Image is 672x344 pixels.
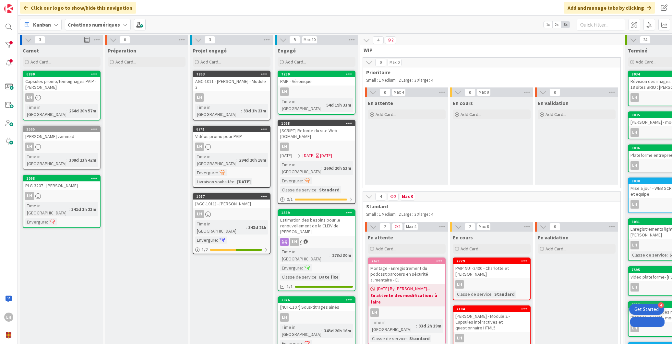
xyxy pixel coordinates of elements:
span: 1 / 2 [202,246,208,253]
div: 7730PAIP - Véronique [278,71,355,86]
div: Standard [408,335,431,342]
div: Estimation des besoins pour le renouvellement de la CLEIV de [PERSON_NAME] [278,216,355,236]
div: LH [455,334,464,342]
div: 1589 [281,211,355,215]
span: : [69,206,70,213]
span: : [302,264,303,271]
div: Max 4 [406,225,416,228]
p: Small : 1 Medium : 2 Large : 3 Xlarge : 4 [366,212,614,217]
span: 0 [379,88,390,96]
div: LH [453,334,530,342]
div: 7863AGC-1011 - [PERSON_NAME] - Module 3 [193,71,270,91]
span: : [407,335,408,342]
div: Max 4 [394,91,404,94]
span: 2 [388,193,399,201]
span: 3x [561,21,570,28]
a: 1589Estimation des besoins pour le renouvellement de la CLEIV de [PERSON_NAME]LHTime in [GEOGRAPH... [278,209,355,291]
div: 1589Estimation des besoins pour le renouvellement de la CLEIV de [PERSON_NAME] [278,210,355,236]
div: Time in [GEOGRAPHIC_DATA] [280,161,321,175]
div: Envergure [25,218,47,225]
div: Envergure [280,264,302,271]
div: Time in [GEOGRAPHIC_DATA] [280,248,330,262]
div: 54d 19h 33m [325,101,353,109]
div: LH [23,192,100,200]
span: 1x [544,21,552,28]
div: 1565 [23,126,100,132]
div: 1/2 [193,246,270,254]
div: LH [193,210,270,218]
div: LH [193,93,270,102]
span: 3 [34,36,45,44]
div: PAIP NUT-2400 - Charlotte et [PERSON_NAME] [453,264,530,278]
div: [NUT-1107] Sous-titrages ainés [278,303,355,311]
a: 1077[AGC-1011] - [PERSON_NAME]LHTime in [GEOGRAPHIC_DATA]:343d 21hEnvergure:1/2 [193,193,270,254]
span: En validation [538,100,569,106]
div: 7863 [196,72,270,76]
span: 2x [552,21,561,28]
b: Créations numériques [68,21,120,28]
div: 6741 [193,126,270,132]
img: avatar [4,331,13,340]
span: Terminé [628,47,647,54]
span: 4 [375,193,386,201]
div: 7104[PERSON_NAME] - Module 2 - Capsules intéractives et questionnaire HTML5 [453,306,530,332]
span: Add Card... [30,59,51,65]
div: 343d 21h [247,224,268,231]
div: Time in [GEOGRAPHIC_DATA] [25,202,69,216]
div: 6890 [23,71,100,77]
a: 7863AGC-1011 - [PERSON_NAME] - Module 3LHTime in [GEOGRAPHIC_DATA]:33d 1h 23m [193,71,270,120]
span: 5 [289,36,300,44]
div: 7730 [281,72,355,76]
span: 0 [119,36,130,44]
div: 1077 [193,194,270,200]
div: 1565[PERSON_NAME] zammad [23,126,100,141]
span: 0 / 1 [287,196,293,203]
div: LH [25,93,34,102]
div: 1565 [26,127,100,132]
span: 2 [392,223,403,231]
span: Add Card... [461,246,481,252]
span: 2 [464,223,475,231]
span: : [492,291,493,298]
a: 6741Vidéos promo pour PAIPLHTime in [GEOGRAPHIC_DATA]:294d 20h 18mEnvergure:Livraison souhaitée:[... [193,126,270,188]
div: 6741Vidéos promo pour PAIP [193,126,270,141]
div: 7863 [193,71,270,77]
a: 1565[PERSON_NAME] zammadLHTime in [GEOGRAPHIC_DATA]:308d 23h 42m [23,126,101,170]
div: Time in [GEOGRAPHIC_DATA] [25,153,66,167]
div: LH [278,313,355,322]
div: Classe de service [280,273,317,281]
div: 7730 [278,71,355,77]
span: 0 [464,88,475,96]
span: Prioritaire [366,69,612,75]
div: [SCRIPT] Refonte du site Web [DOMAIN_NAME] [278,126,355,141]
div: 341d 1h 23m [70,206,98,213]
div: Envergure [280,177,302,184]
span: Projet engagé [193,47,227,54]
div: 1077[AGC-1011] - [PERSON_NAME] [193,194,270,208]
div: Time in [GEOGRAPHIC_DATA] [25,104,66,118]
div: 160d 20h 53m [322,165,353,172]
span: Add Card... [461,111,481,117]
span: [DATE] By [PERSON_NAME]... [377,285,430,292]
div: Capsules promo/témoignages PAIP - [PERSON_NAME] [23,77,100,91]
div: PAIP - Véronique [278,77,355,86]
div: 7104 [456,307,530,311]
div: LH [278,238,355,246]
span: En cours [453,100,473,106]
div: 1098 [23,176,100,181]
div: LH [455,280,464,289]
span: Préparation [108,47,136,54]
div: 1076 [278,297,355,303]
div: LH [630,93,639,102]
div: Open Get Started checklist, remaining modules: 4 [629,304,664,315]
div: 1076 [281,298,355,302]
a: 6890Capsules promo/témoignages PAIP - [PERSON_NAME]LHTime in [GEOGRAPHIC_DATA]:264d 20h 57m [23,71,101,120]
div: 6890Capsules promo/témoignages PAIP - [PERSON_NAME] [23,71,100,91]
span: 0 [549,88,560,96]
div: Time in [GEOGRAPHIC_DATA] [280,98,324,112]
div: 33d 1h 23m [242,107,268,114]
div: Max 10 [304,38,316,41]
span: 1/1 [287,283,293,290]
div: Time in [GEOGRAPHIC_DATA] [195,220,246,235]
div: LH [195,143,204,151]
